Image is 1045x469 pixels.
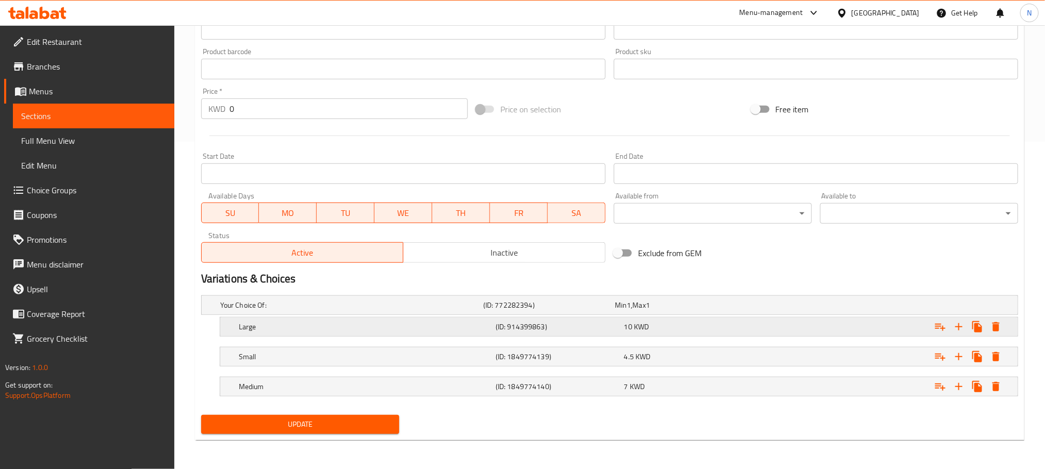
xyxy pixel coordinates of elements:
[987,317,1005,336] button: Delete Large
[968,377,987,396] button: Clone new choice
[4,79,174,104] a: Menus
[13,104,174,128] a: Sections
[634,320,649,333] span: KWD
[239,322,492,332] h5: Large
[820,203,1018,224] div: ​
[4,178,174,203] a: Choice Groups
[614,59,1018,79] input: Please enter product sku
[4,29,174,54] a: Edit Restaurant
[4,326,174,351] a: Grocery Checklist
[490,203,548,223] button: FR
[950,377,968,396] button: Add new choice
[500,103,561,115] span: Price on selection
[220,347,1018,366] div: Expand
[407,245,601,260] span: Inactive
[220,300,479,310] h5: Your Choice Of:
[614,203,812,224] div: ​
[29,85,166,97] span: Menus
[852,7,920,19] div: [GEOGRAPHIC_DATA]
[776,103,809,115] span: Free item
[27,258,166,271] span: Menu disclaimer
[4,227,174,252] a: Promotions
[633,298,646,312] span: Max
[432,203,490,223] button: TH
[4,203,174,227] a: Coupons
[931,377,950,396] button: Add choice group
[201,415,399,434] button: Update
[201,271,1018,287] h2: Variations & Choices
[496,351,620,362] h5: (ID: 1849774139)
[13,128,174,153] a: Full Menu View
[494,206,544,221] span: FR
[5,389,71,402] a: Support.OpsPlatform
[5,378,53,392] span: Get support on:
[968,347,987,366] button: Clone new choice
[239,351,492,362] h5: Small
[220,377,1018,396] div: Expand
[1027,7,1032,19] span: N
[230,98,468,119] input: Please enter price
[27,209,166,221] span: Coupons
[646,298,650,312] span: 1
[931,347,950,366] button: Add choice group
[201,242,404,263] button: Active
[630,380,645,393] span: KWD
[987,377,1005,396] button: Delete Medium
[202,296,1018,314] div: Expand
[259,203,317,223] button: MO
[615,300,742,310] div: ,
[206,206,255,221] span: SU
[239,381,492,392] h5: Medium
[208,103,225,115] p: KWD
[27,184,166,196] span: Choice Groups
[21,135,166,147] span: Full Menu View
[403,242,606,263] button: Inactive
[624,350,634,363] span: 4.5
[950,317,968,336] button: Add new choice
[624,380,628,393] span: 7
[638,247,702,259] span: Exclude from GEM
[220,317,1018,336] div: Expand
[27,36,166,48] span: Edit Restaurant
[4,301,174,326] a: Coverage Report
[27,283,166,295] span: Upsell
[740,7,803,19] div: Menu-management
[496,381,620,392] h5: (ID: 1849774140)
[27,332,166,345] span: Grocery Checklist
[950,347,968,366] button: Add new choice
[987,347,1005,366] button: Delete Small
[635,350,650,363] span: KWD
[968,317,987,336] button: Clone new choice
[27,233,166,246] span: Promotions
[27,308,166,320] span: Coverage Report
[321,206,370,221] span: TU
[209,418,391,431] span: Update
[483,300,611,310] h5: (ID: 772282394)
[206,245,400,260] span: Active
[496,322,620,332] h5: (ID: 914399863)
[13,153,174,178] a: Edit Menu
[374,203,432,223] button: WE
[931,317,950,336] button: Add choice group
[32,361,48,374] span: 1.0.0
[436,206,486,221] span: TH
[263,206,313,221] span: MO
[317,203,374,223] button: TU
[4,252,174,277] a: Menu disclaimer
[627,298,631,312] span: 1
[27,60,166,73] span: Branches
[4,277,174,301] a: Upsell
[21,159,166,172] span: Edit Menu
[201,59,606,79] input: Please enter product barcode
[5,361,30,374] span: Version:
[615,298,627,312] span: Min
[379,206,428,221] span: WE
[4,54,174,79] a: Branches
[201,203,259,223] button: SU
[21,110,166,122] span: Sections
[624,320,632,333] span: 10
[552,206,601,221] span: SA
[548,203,606,223] button: SA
